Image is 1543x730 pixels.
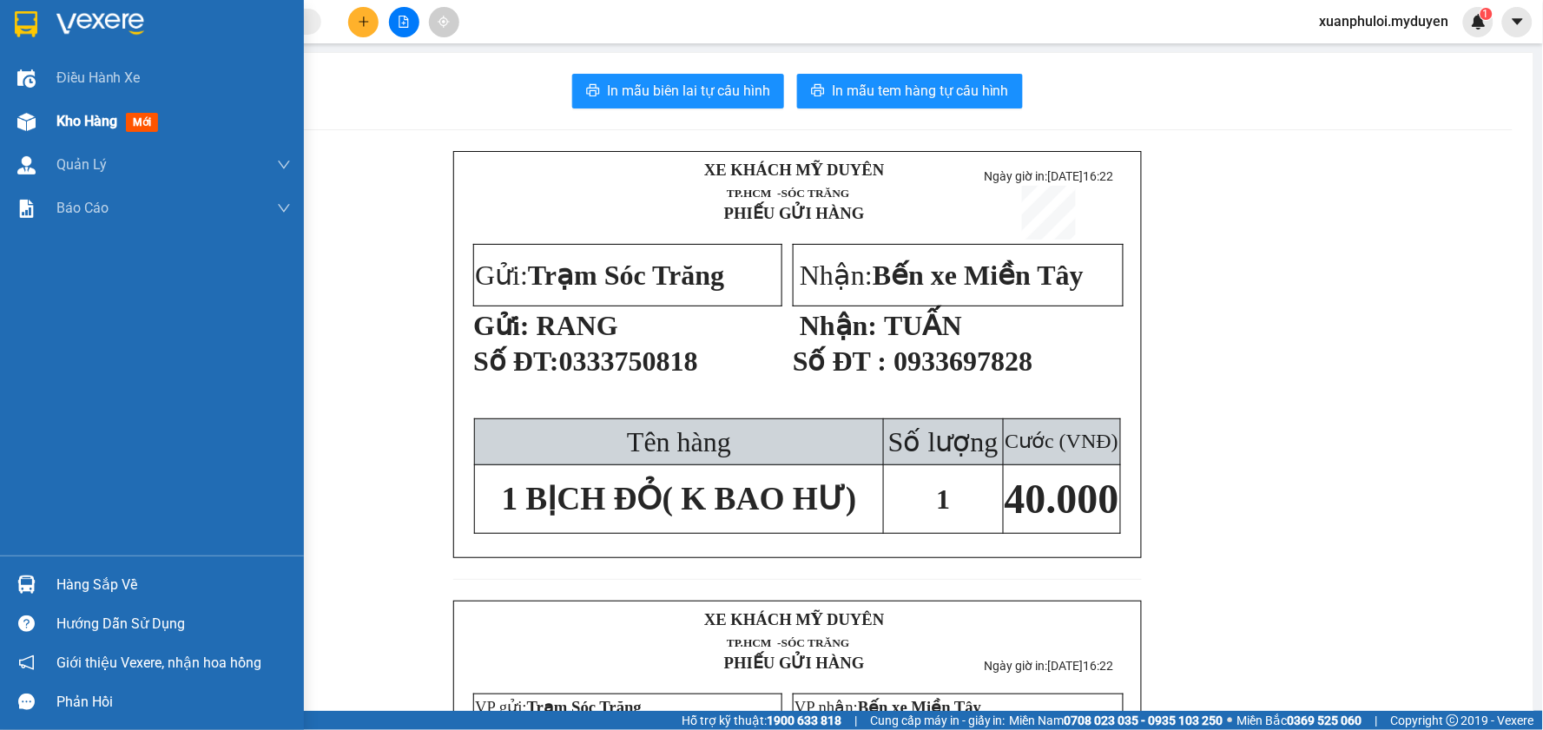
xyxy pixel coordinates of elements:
span: Hỗ trợ kỹ thuật: [682,711,841,730]
strong: 1900 633 818 [767,714,841,727]
span: printer [586,83,600,100]
button: aim [429,7,459,37]
span: [DATE] [1047,659,1113,673]
span: printer [811,83,825,100]
span: | [854,711,857,730]
span: Cung cấp máy in - giấy in: [870,711,1006,730]
span: 0333750818 [559,345,698,377]
span: In mẫu tem hàng tự cấu hình [832,80,1009,102]
span: Số lượng [888,426,999,457]
img: logo-vxr [15,11,37,37]
img: warehouse-icon [17,69,36,88]
span: Quản Lý [56,154,107,175]
span: TP.HCM -SÓC TRĂNG [102,55,225,68]
span: Cước (VNĐ) [1005,430,1118,452]
strong: XE KHÁCH MỸ DUYÊN [111,10,230,47]
span: mới [126,113,158,132]
button: printerIn mẫu tem hàng tự cấu hình [797,74,1023,109]
span: TUẤN [884,310,962,341]
span: 16:22 [1083,659,1113,673]
span: | [1375,711,1378,730]
span: Điều hành xe [56,67,141,89]
span: aim [438,16,450,28]
span: Gửi: [475,260,724,291]
button: file-add [389,7,419,37]
span: 1 BỊCH ĐỎ( K BAO HƯ) [502,481,857,516]
img: icon-new-feature [1471,14,1487,30]
span: caret-down [1510,14,1526,30]
span: down [277,158,291,172]
span: xuanphuloi.myduyen [1306,10,1463,32]
span: Báo cáo [56,197,109,219]
span: notification [18,654,35,671]
span: Miền Nam [1010,711,1223,730]
span: RANG [537,310,618,341]
strong: XE KHÁCH MỸ DUYÊN [704,161,885,179]
span: message [18,694,35,710]
span: 1 [1483,8,1489,20]
span: copyright [1447,714,1459,727]
button: printerIn mẫu biên lai tự cấu hình [572,74,784,109]
span: In mẫu biên lai tự cấu hình [607,80,770,102]
strong: Nhận: [800,310,877,341]
button: caret-down [1502,7,1533,37]
span: Bến xe Miền Tây [873,260,1084,291]
span: Giới thiệu Vexere, nhận hoa hồng [56,652,261,674]
div: Hàng sắp về [56,572,291,598]
strong: Số ĐT : [793,345,887,377]
span: question-circle [18,615,35,632]
span: Tên hàng [627,426,731,457]
p: Ngày giờ in: [972,169,1125,183]
strong: 0369 525 060 [1288,714,1362,727]
span: Gửi: [8,120,179,183]
span: [DATE] [258,37,333,54]
span: VP nhận: [795,698,981,716]
span: file-add [398,16,410,28]
img: solution-icon [17,200,36,218]
span: 1 [936,483,950,515]
span: plus [358,16,370,28]
span: Trạm Sóc Trăng [527,698,642,716]
strong: 0708 023 035 - 0935 103 250 [1065,714,1223,727]
span: down [277,201,291,215]
p: Ngày giờ in: [258,21,333,54]
strong: PHIẾU GỬI HÀNG [724,204,865,222]
strong: XE KHÁCH MỸ DUYÊN [704,610,885,628]
span: [DATE] [1047,169,1113,183]
span: 16:22 [1083,169,1113,183]
span: 0933697828 [893,345,1032,377]
span: Kho hàng [56,113,117,129]
img: warehouse-icon [17,575,36,594]
p: Ngày giờ in: [972,659,1125,673]
button: plus [348,7,379,37]
span: 40.000 [1005,476,1119,522]
img: warehouse-icon [17,113,36,131]
span: TP.HCM -SÓC TRĂNG [727,187,849,200]
span: Số ĐT: [473,345,559,377]
span: Bến xe Miền Tây [858,698,981,716]
strong: PHIẾU GỬI HÀNG [100,72,241,90]
span: Trạm Sóc Trăng [8,120,179,183]
div: Hướng dẫn sử dụng [56,611,291,637]
img: warehouse-icon [17,156,36,174]
div: Phản hồi [56,689,291,715]
sup: 1 [1480,8,1493,20]
span: ⚪️ [1228,717,1233,724]
span: Nhận: [800,260,1084,291]
span: TP.HCM -SÓC TRĂNG [727,636,849,649]
strong: Gửi: [473,310,529,341]
span: Miền Bắc [1237,711,1362,730]
span: VP gửi: [475,698,642,716]
strong: PHIẾU GỬI HÀNG [724,654,865,672]
span: Trạm Sóc Trăng [528,260,724,291]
